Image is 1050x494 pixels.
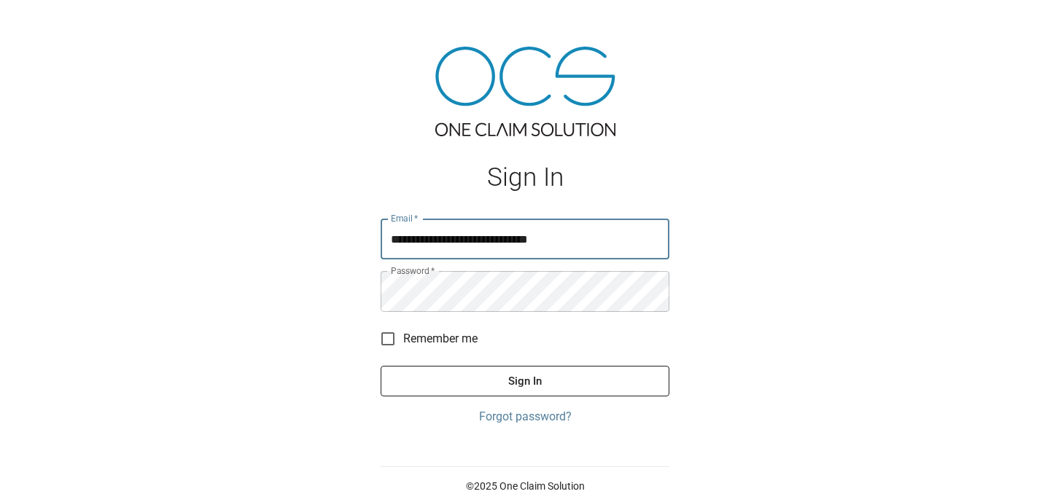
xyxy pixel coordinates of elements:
img: ocs-logo-white-transparent.png [17,9,76,38]
label: Email [391,212,419,224]
h1: Sign In [381,162,669,192]
a: Forgot password? [381,408,669,426]
p: © 2025 One Claim Solution [381,479,669,493]
button: Sign In [381,366,669,396]
span: Remember me [403,330,478,348]
img: ocs-logo-tra.png [435,47,615,136]
label: Password [391,264,435,277]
